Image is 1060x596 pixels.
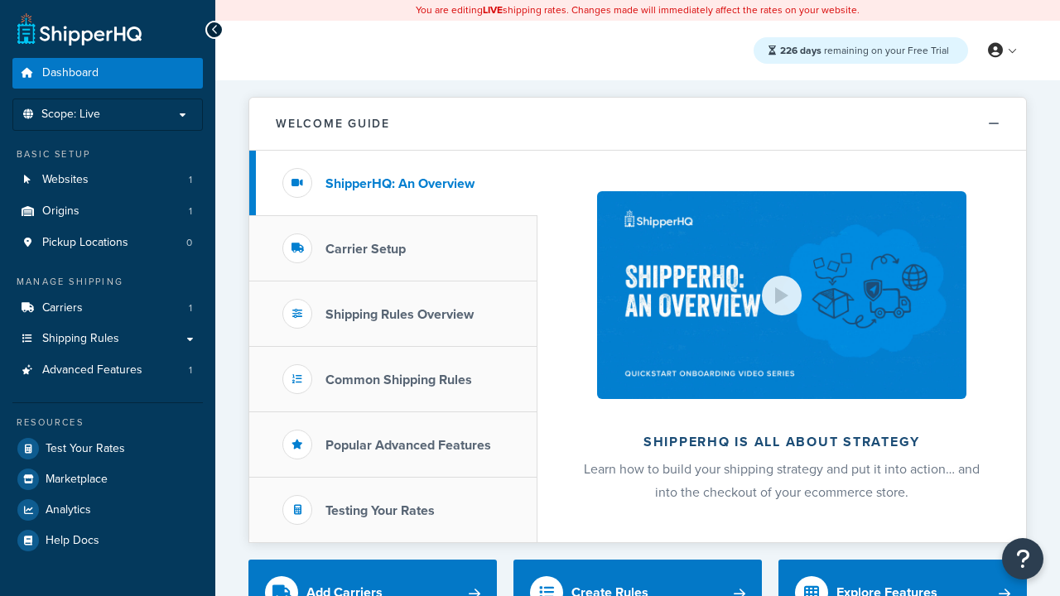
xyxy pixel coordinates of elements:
[12,196,203,227] a: Origins1
[12,464,203,494] a: Marketplace
[12,526,203,555] a: Help Docs
[780,43,821,58] strong: 226 days
[325,438,491,453] h3: Popular Advanced Features
[12,165,203,195] li: Websites
[325,242,406,257] h3: Carrier Setup
[42,236,128,250] span: Pickup Locations
[12,228,203,258] a: Pickup Locations0
[581,435,982,449] h2: ShipperHQ is all about strategy
[41,108,100,122] span: Scope: Live
[46,503,91,517] span: Analytics
[42,363,142,377] span: Advanced Features
[12,355,203,386] a: Advanced Features1
[12,147,203,161] div: Basic Setup
[12,416,203,430] div: Resources
[597,191,966,399] img: ShipperHQ is all about strategy
[42,173,89,187] span: Websites
[325,372,472,387] h3: Common Shipping Rules
[276,118,390,130] h2: Welcome Guide
[12,275,203,289] div: Manage Shipping
[12,293,203,324] li: Carriers
[325,503,435,518] h3: Testing Your Rates
[12,355,203,386] li: Advanced Features
[12,228,203,258] li: Pickup Locations
[12,165,203,195] a: Websites1
[42,66,99,80] span: Dashboard
[189,301,192,315] span: 1
[325,307,474,322] h3: Shipping Rules Overview
[1002,538,1043,579] button: Open Resource Center
[249,98,1026,151] button: Welcome Guide
[46,534,99,548] span: Help Docs
[12,58,203,89] a: Dashboard
[189,204,192,219] span: 1
[12,495,203,525] a: Analytics
[186,236,192,250] span: 0
[12,324,203,354] a: Shipping Rules
[189,173,192,187] span: 1
[12,293,203,324] a: Carriers1
[325,176,475,191] h3: ShipperHQ: An Overview
[780,43,949,58] span: remaining on your Free Trial
[46,473,108,487] span: Marketplace
[12,196,203,227] li: Origins
[42,332,119,346] span: Shipping Rules
[42,204,79,219] span: Origins
[46,442,125,456] span: Test Your Rates
[12,434,203,464] a: Test Your Rates
[189,363,192,377] span: 1
[584,459,980,502] span: Learn how to build your shipping strategy and put it into action… and into the checkout of your e...
[42,301,83,315] span: Carriers
[483,2,503,17] b: LIVE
